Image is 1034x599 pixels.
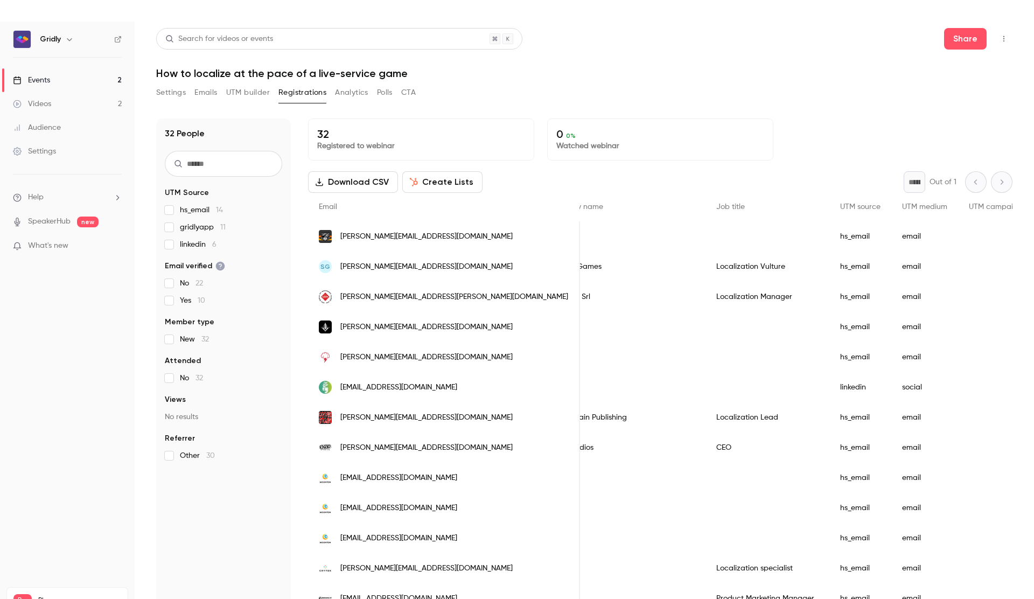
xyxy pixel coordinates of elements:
button: Download CSV [308,171,398,193]
div: Videos [13,99,51,109]
div: Localization Lead [705,402,829,433]
div: hs_email [829,493,891,523]
button: Settings [156,84,186,101]
img: crytek.com [319,562,332,575]
div: social [891,372,958,402]
span: 14 [216,206,223,214]
button: Share [944,28,987,50]
span: [EMAIL_ADDRESS][DOMAIN_NAME] [340,533,457,544]
img: Gridly [13,31,31,48]
div: Events [13,75,50,86]
span: 30 [206,452,215,459]
p: Out of 1 [930,177,956,187]
img: thunderfulgames.com [319,351,332,364]
div: hs_email [829,433,891,463]
div: hs_email [829,463,891,493]
span: [EMAIL_ADDRESS][DOMAIN_NAME] [340,503,457,514]
img: coffeestain.se [319,411,332,424]
p: No results [165,412,282,422]
img: milestone.it [319,290,332,303]
div: email [891,553,958,583]
li: help-dropdown-opener [13,192,122,203]
div: Domain: [DOMAIN_NAME] [28,28,118,37]
div: email [891,282,958,312]
span: new [77,217,99,227]
div: email [891,221,958,252]
div: Localization Manager [705,282,829,312]
div: hs_email [829,402,891,433]
span: Attended [165,356,201,366]
div: email [891,402,958,433]
button: CTA [401,84,416,101]
span: [PERSON_NAME][EMAIL_ADDRESS][DOMAIN_NAME] [340,563,513,574]
div: Search for videos or events [165,33,273,45]
span: Views [165,394,186,405]
div: Keywords by Traffic [119,64,181,71]
a: SpeakerHub [28,216,71,227]
span: [PERSON_NAME][EMAIL_ADDRESS][DOMAIN_NAME] [340,442,513,454]
span: What's new [28,240,68,252]
span: No [180,278,203,289]
div: Crytek [536,553,705,583]
span: 6 [212,241,216,248]
span: 32 [201,336,209,343]
span: UTM campaign [969,203,1022,211]
span: Yes [180,295,205,306]
span: [PERSON_NAME][EMAIL_ADDRESS][DOMAIN_NAME] [340,261,513,273]
span: 11 [220,224,226,231]
p: Watched webinar [556,141,764,151]
div: Localization Vulture [705,252,829,282]
span: [PERSON_NAME][EMAIL_ADDRESS][DOMAIN_NAME] [340,352,513,363]
button: UTM builder [226,84,270,101]
span: UTM medium [902,203,947,211]
span: gridlyapp [180,222,226,233]
div: hs_email [829,553,891,583]
span: 10 [198,297,205,304]
div: hs_email [829,282,891,312]
h1: How to localize at the pace of a live-service game [156,67,1012,80]
button: Create Lists [402,171,483,193]
p: 0 [556,128,764,141]
div: Audience [13,122,61,133]
div: email [891,342,958,372]
img: exorstudios.com [319,441,332,454]
div: Domain Overview [41,64,96,71]
div: linkedin [829,372,891,402]
div: Callsign Games [536,252,705,282]
span: UTM source [840,203,881,211]
span: SG [320,262,330,271]
img: raccoonlogic.com [319,230,332,243]
div: Localization specialist [705,553,829,583]
span: [EMAIL_ADDRESS][DOMAIN_NAME] [340,472,457,484]
img: moonton.com [319,471,332,484]
span: New [180,334,209,345]
span: [PERSON_NAME][EMAIL_ADDRESS][PERSON_NAME][DOMAIN_NAME] [340,291,568,303]
div: hs_email [829,221,891,252]
span: Help [28,192,44,203]
button: Emails [194,84,217,101]
div: EXOR Studios [536,433,705,463]
div: email [891,493,958,523]
p: 32 [317,128,525,141]
img: moonton.com [319,532,332,545]
h1: 32 People [165,127,205,140]
div: Coffee Stain Publishing [536,402,705,433]
p: Registered to webinar [317,141,525,151]
div: CEO [705,433,829,463]
span: 0 % [566,132,576,140]
div: Settings [13,146,56,157]
h6: Gridly [40,34,61,45]
div: hs_email [829,523,891,553]
span: [PERSON_NAME][EMAIL_ADDRESS][DOMAIN_NAME] [340,412,513,423]
div: email [891,433,958,463]
span: [EMAIL_ADDRESS][DOMAIN_NAME] [340,382,457,393]
span: Job title [716,203,745,211]
span: Other [180,450,215,461]
div: hs_email [829,252,891,282]
div: hs_email [829,312,891,342]
div: email [891,312,958,342]
span: UTM Source [165,187,209,198]
img: germling.com [319,381,332,394]
span: hs_email [180,205,223,215]
span: 22 [195,280,203,287]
